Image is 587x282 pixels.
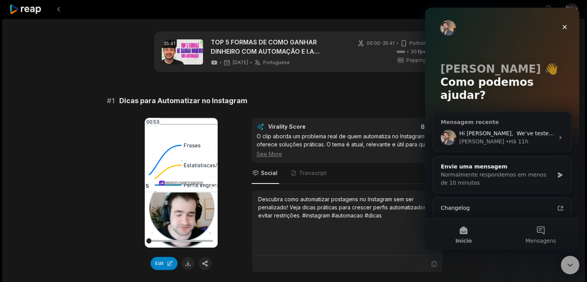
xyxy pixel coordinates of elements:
[261,169,277,177] span: Social
[355,123,438,131] div: 8.1 /10
[367,40,394,47] span: 00:00 - 35:41
[561,256,579,274] iframe: Intercom live chat
[252,163,443,184] nav: Tabs
[263,59,290,66] span: Portuguese
[233,59,248,66] span: [DATE]
[257,150,438,158] div: See More
[425,8,579,250] iframe: Intercom live chat
[257,132,438,158] div: O clip aborda um problema real de quem automatiza no Instagram e oferece soluções práticas. O tem...
[107,95,115,106] span: # 1
[418,49,426,54] span: fps
[299,169,326,177] span: Transcript
[119,95,247,106] span: Dicas para Automatizar no Instagram
[411,48,426,55] span: 30
[268,123,351,131] div: Virality Score
[406,57,426,64] span: Popping
[409,40,426,47] span: Portrait
[211,37,344,56] a: TOP 5 FORMAS DE COMO GANHAR DINHEIRO COM AUTOMAÇÃO E I.A (Detalhado)
[258,195,436,219] div: Descubra como automatizar postagens no Instagram sem ser penalizado! Veja dicas práticas para cre...
[145,118,218,248] video: Your browser does not support mp4 format.
[151,257,178,270] button: Edit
